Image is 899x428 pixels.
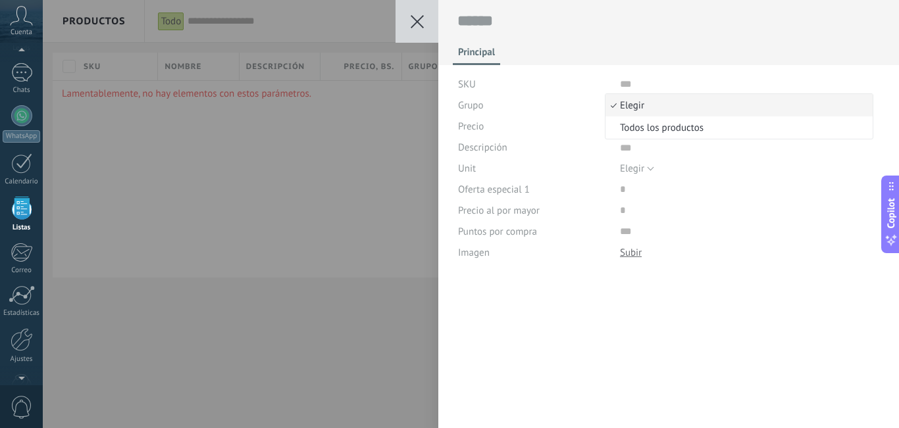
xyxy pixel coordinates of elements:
button: Elegir [620,158,654,179]
span: Unit [458,164,476,174]
span: Precio al por mayor [458,206,540,216]
span: Descripción [458,143,507,153]
span: Grupo [458,101,484,110]
div: Precio al por mayor [458,200,610,221]
span: Cuenta [11,28,32,37]
div: Estadísticas [3,309,41,318]
span: Elegir [620,162,644,175]
div: Chats [3,86,41,95]
div: SKU [458,74,610,95]
div: Calendario [3,178,41,186]
span: Oferta especial 1 [458,185,530,195]
span: Puntos por compra [458,227,537,237]
div: Puntos por compra [458,221,610,242]
div: Correo [3,266,41,275]
div: Ajustes [3,355,41,364]
div: Grupo [458,95,610,116]
span: Todos los productos [605,122,869,134]
div: WhatsApp [3,130,40,143]
div: Precio [458,116,610,137]
span: Elegir [605,99,869,112]
div: Imagen [458,242,610,263]
span: Principal [458,46,495,65]
div: Oferta especial 1 [458,179,610,200]
span: Precio [458,122,484,131]
div: Listas [3,224,41,232]
span: Imagen [458,248,490,258]
div: Unit [458,158,610,179]
span: SKU [458,80,476,89]
div: Descripción [458,137,610,158]
span: Copilot [885,198,898,228]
